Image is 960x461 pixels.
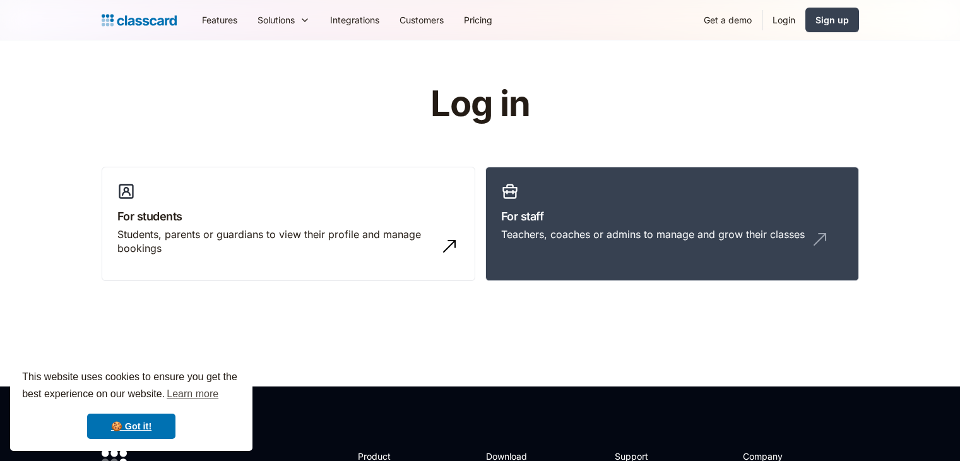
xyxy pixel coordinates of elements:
a: Integrations [320,6,389,34]
a: Sign up [805,8,859,32]
div: Solutions [247,6,320,34]
h3: For staff [501,208,843,225]
span: This website uses cookies to ensure you get the best experience on our website. [22,369,240,404]
a: Customers [389,6,454,34]
a: Logo [102,11,177,29]
div: Teachers, coaches or admins to manage and grow their classes [501,227,805,241]
div: Students, parents or guardians to view their profile and manage bookings [117,227,434,256]
a: Login [762,6,805,34]
a: Features [192,6,247,34]
a: For staffTeachers, coaches or admins to manage and grow their classes [485,167,859,282]
div: Sign up [815,13,849,27]
div: Solutions [258,13,295,27]
a: learn more about cookies [165,385,220,404]
a: Pricing [454,6,502,34]
a: For studentsStudents, parents or guardians to view their profile and manage bookings [102,167,475,282]
a: dismiss cookie message [87,414,175,439]
a: Get a demo [694,6,762,34]
h1: Log in [280,85,680,124]
div: cookieconsent [10,357,252,451]
h3: For students [117,208,459,225]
